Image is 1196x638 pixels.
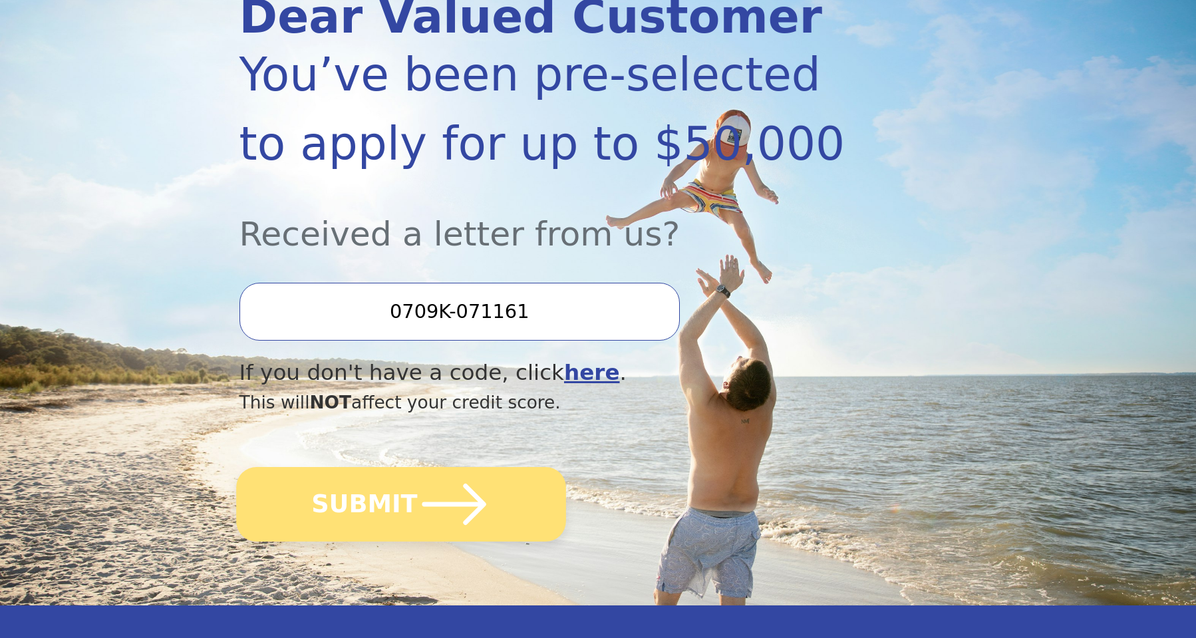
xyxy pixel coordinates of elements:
a: here [564,360,620,385]
div: Received a letter from us? [239,178,849,259]
div: This will affect your credit score. [239,389,849,416]
div: If you don't have a code, click . [239,357,849,389]
input: Enter your Offer Code: [239,283,680,340]
span: NOT [310,392,352,412]
div: You’ve been pre-selected to apply for up to $50,000 [239,40,849,178]
button: SUBMIT [236,467,566,542]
